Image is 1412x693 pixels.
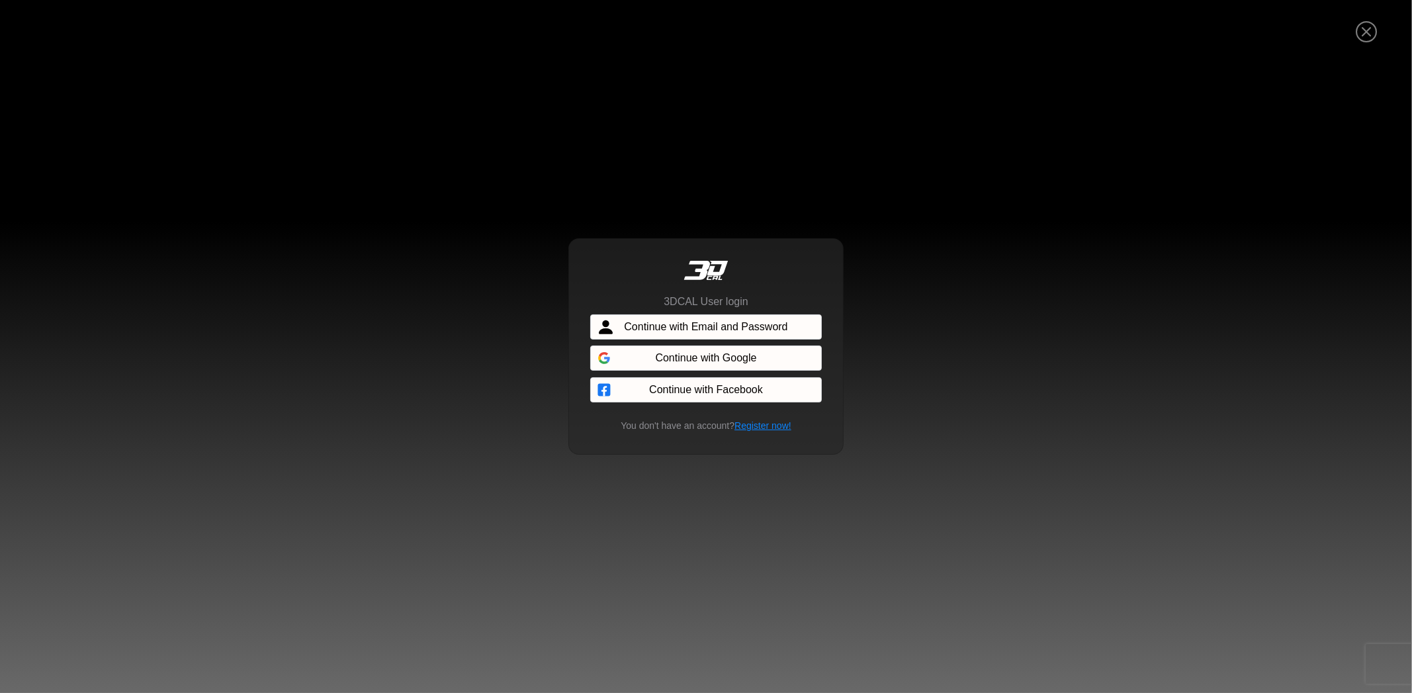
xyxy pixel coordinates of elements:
[734,420,791,431] a: Register now!
[1349,14,1384,51] button: Close
[649,382,763,398] span: Continue with Facebook
[664,295,748,308] h6: 3DCAL User login
[590,314,822,340] button: Continue with Email and Password
[584,344,735,373] iframe: Sign in with Google Button
[613,419,799,433] small: You don't have an account?
[624,319,787,335] span: Continue with Email and Password
[590,377,822,402] button: Continue with Facebook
